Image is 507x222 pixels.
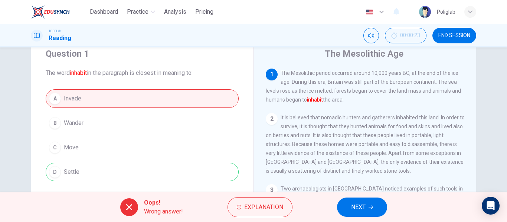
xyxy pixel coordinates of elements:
div: Poliglab [437,7,455,16]
span: It is believed that nomadic hunters and gatherers inhabited this land. In order to survive, it is... [266,115,465,174]
span: Oops! [144,198,183,207]
span: Dashboard [90,7,118,16]
span: Practice [127,7,148,16]
button: Dashboard [87,5,121,19]
span: Wrong answer! [144,207,183,216]
div: Open Intercom Messenger [482,197,500,215]
span: END SESSION [438,33,470,39]
span: The word in the paragraph is closest in meaning to: [46,69,239,77]
span: 00:00:23 [400,33,420,39]
button: 00:00:23 [385,28,426,43]
span: TOEFL® [49,29,60,34]
a: EduSynch logo [31,4,87,19]
button: Pricing [192,5,216,19]
img: EduSynch logo [31,4,70,19]
font: inhabit [307,97,323,103]
div: 2 [266,113,278,125]
font: inhabit [70,69,87,76]
button: Explanation [228,197,292,217]
button: END SESSION [432,28,476,43]
span: NEXT [351,202,366,212]
img: Profile picture [419,6,431,18]
span: Pricing [195,7,213,16]
div: 1 [266,69,278,80]
h4: Question 1 [46,48,239,60]
button: Analysis [161,5,189,19]
div: Hide [385,28,426,43]
h4: The Mesolithic Age [325,48,403,60]
button: NEXT [337,198,387,217]
div: 3 [266,184,278,196]
img: en [365,9,374,15]
span: Analysis [164,7,186,16]
div: Mute [363,28,379,43]
span: Explanation [244,202,283,212]
button: Practice [124,5,158,19]
span: The Mesolithic period occurred around 10,000 years BC, at the end of the ice age. During this era... [266,70,461,103]
h1: Reading [49,34,71,43]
